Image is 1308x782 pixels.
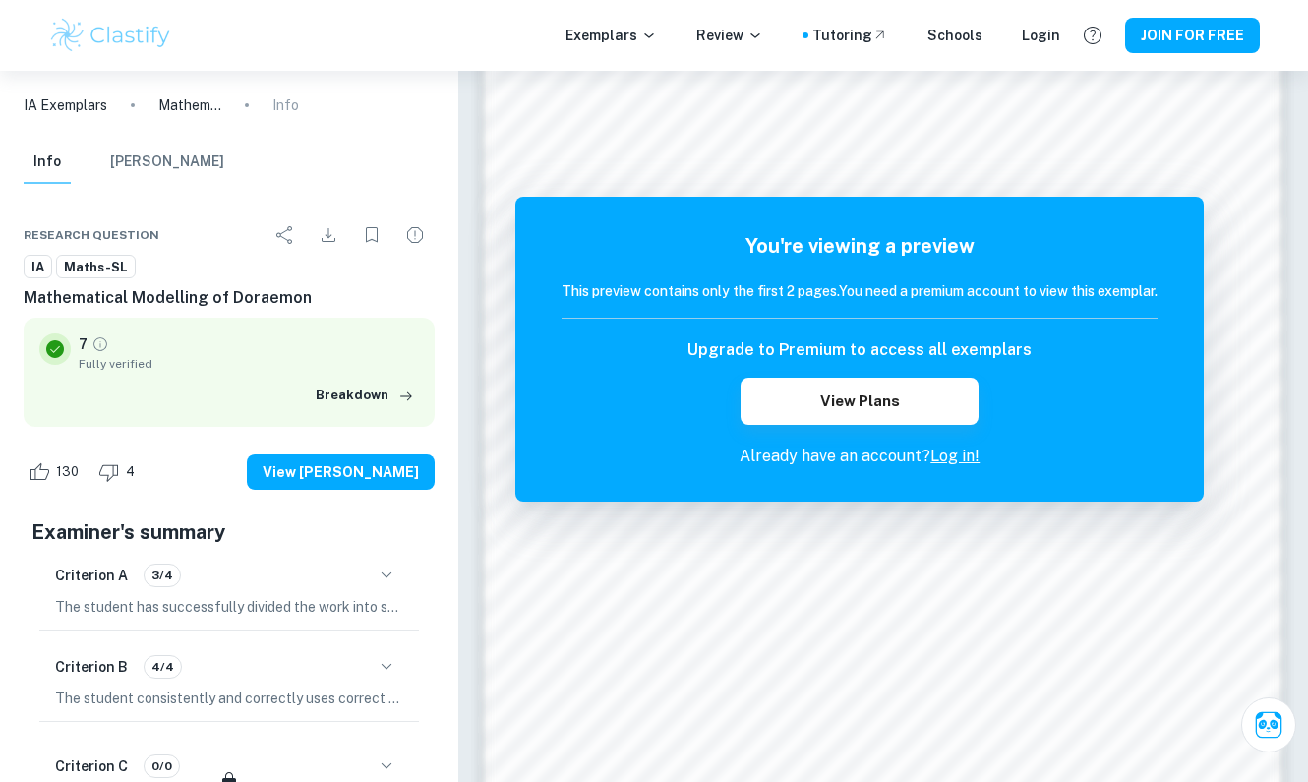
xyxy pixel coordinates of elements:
[311,381,419,410] button: Breakdown
[741,378,979,425] button: View Plans
[110,141,224,184] button: [PERSON_NAME]
[145,658,181,676] span: 4/4
[395,215,435,255] div: Report issue
[309,215,348,255] div: Download
[812,25,888,46] a: Tutoring
[158,94,221,116] p: Mathematical Modelling of Doraemon
[562,445,1158,468] p: Already have an account?
[55,688,403,709] p: The student consistently and correctly uses correct mathematical notation, symbols, and terminolo...
[266,215,305,255] div: Share
[25,258,51,277] span: IA
[145,567,180,584] span: 3/4
[24,94,107,116] a: IA Exemplars
[55,596,403,618] p: The student has successfully divided the work into sections of introduction, body, and conclusion...
[272,94,299,116] p: Info
[696,25,763,46] p: Review
[24,255,52,279] a: IA
[930,447,980,465] a: Log in!
[31,517,427,547] h5: Examiner's summary
[55,656,128,678] h6: Criterion B
[24,226,159,244] span: Research question
[24,286,435,310] h6: Mathematical Modelling of Doraemon
[1125,18,1260,53] button: JOIN FOR FREE
[24,141,71,184] button: Info
[24,456,89,488] div: Like
[352,215,391,255] div: Bookmark
[93,456,146,488] div: Dislike
[927,25,982,46] a: Schools
[79,333,88,355] p: 7
[562,280,1158,302] h6: This preview contains only the first 2 pages. You need a premium account to view this exemplar.
[45,462,89,482] span: 130
[247,454,435,490] button: View [PERSON_NAME]
[91,335,109,353] a: Grade fully verified
[562,231,1158,261] h5: You're viewing a preview
[687,338,1032,362] h6: Upgrade to Premium to access all exemplars
[48,16,173,55] img: Clastify logo
[57,258,135,277] span: Maths-SL
[1076,19,1109,52] button: Help and Feedback
[79,355,419,373] span: Fully verified
[565,25,657,46] p: Exemplars
[1022,25,1060,46] a: Login
[55,565,128,586] h6: Criterion A
[115,462,146,482] span: 4
[56,255,136,279] a: Maths-SL
[1241,697,1296,752] button: Ask Clai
